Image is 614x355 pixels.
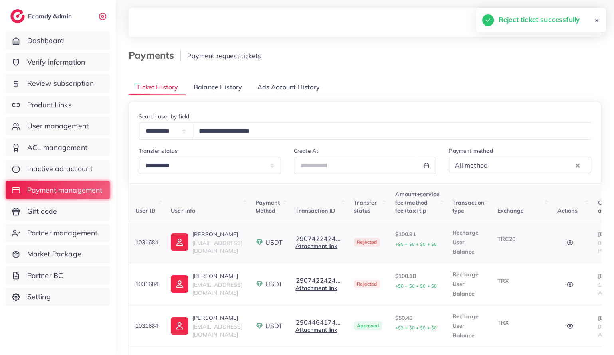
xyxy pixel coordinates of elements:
[27,270,63,281] span: Partner BC
[136,83,178,92] span: Ticket History
[139,112,189,120] label: Search user by field
[295,319,341,326] button: 2904464174...
[135,207,156,214] span: User ID
[192,313,242,323] p: [PERSON_NAME]
[598,281,612,296] span: 10:25 AM
[490,159,574,171] input: Search for option
[6,117,110,135] a: User management
[395,241,437,247] small: +$6 + $0 + $0 + $0
[257,83,320,92] span: Ads Account History
[27,35,64,46] span: Dashboard
[194,83,242,92] span: Balance History
[265,280,283,289] span: USDT
[187,52,261,60] span: Payment request tickets
[135,321,158,331] p: 1031684
[27,121,89,131] span: User management
[27,249,81,259] span: Market Package
[295,277,341,284] button: 2907422424...
[497,207,523,214] span: Exchange
[6,74,110,93] a: Review subscription
[139,147,178,155] label: Transfer status
[192,271,242,281] p: [PERSON_NAME]
[265,238,283,247] span: USDT
[295,235,341,242] button: 2907422424...
[6,160,110,178] a: Inactive ad account
[256,322,263,330] img: payment
[557,207,577,214] span: Actions
[6,181,110,199] a: Payment management
[256,238,263,246] img: payment
[129,49,181,61] h3: Payments
[27,100,72,110] span: Product Links
[395,313,439,333] p: $50.48
[10,9,74,23] a: logoEcomdy Admin
[192,229,242,239] p: [PERSON_NAME]
[497,276,544,286] p: TRX
[453,159,489,171] span: All method
[171,275,188,293] img: ic-user-info.36bf1079.svg
[27,78,94,89] span: Review subscription
[452,228,485,256] p: Recharge User Balance
[6,53,110,71] a: Verify information
[135,237,158,247] p: 1031684
[27,228,98,238] span: Partner management
[6,32,110,50] a: Dashboard
[499,14,580,25] h5: Reject ticket successfully
[6,202,110,221] a: Gift code
[27,57,85,67] span: Verify information
[395,191,439,214] span: Amount+service fee+method fee+tax+tip
[497,234,544,244] p: TRC20
[27,164,93,174] span: Inactive ad account
[265,321,283,331] span: USDT
[295,284,337,292] a: Attachment link
[295,326,337,333] a: Attachment link
[6,245,110,263] a: Market Package
[395,283,437,289] small: +$6 + $0 + $0 + $0
[452,199,485,214] span: Transaction type
[171,233,188,251] img: ic-user-info.36bf1079.svg
[449,157,591,173] div: Search for option
[497,318,544,327] p: TRX
[295,207,335,214] span: Transaction ID
[192,281,242,296] span: [EMAIL_ADDRESS][DOMAIN_NAME]
[135,279,158,289] p: 1031684
[171,207,195,214] span: User info
[192,323,242,338] span: [EMAIL_ADDRESS][DOMAIN_NAME]
[6,96,110,114] a: Product Links
[27,292,51,302] span: Setting
[256,280,263,288] img: payment
[6,266,110,285] a: Partner BC
[27,206,57,217] span: Gift code
[354,280,380,288] span: Rejected
[192,239,242,254] span: [EMAIL_ADDRESS][DOMAIN_NAME]
[6,224,110,242] a: Partner management
[354,321,382,330] span: Approved
[6,288,110,306] a: Setting
[354,238,380,247] span: Rejected
[256,199,280,214] span: Payment Method
[598,323,612,338] span: 09:22 AM
[452,312,485,340] p: Recharge User Balance
[27,142,87,153] span: ACL management
[395,325,437,331] small: +$3 + $0 + $0 + $0
[576,160,580,170] button: Clear Selected
[28,12,74,20] h2: Ecomdy Admin
[395,271,439,291] p: $100.18
[449,147,493,155] label: Payment method
[354,199,377,214] span: Transfer status
[171,317,188,335] img: ic-user-info.36bf1079.svg
[395,229,439,249] p: $100.91
[295,243,337,250] a: Attachment link
[6,138,110,157] a: ACL management
[294,147,318,155] label: Create At
[10,9,25,23] img: logo
[598,239,612,254] span: 04:41 PM
[27,185,103,195] span: Payment management
[452,270,485,298] p: Recharge User Balance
